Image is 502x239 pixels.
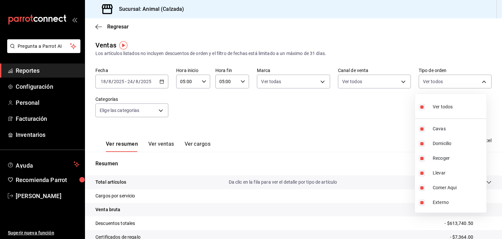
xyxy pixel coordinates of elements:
span: Llevar [433,170,484,176]
span: Externo [433,199,484,206]
span: Cavas [433,125,484,132]
span: Comer Aqui [433,184,484,191]
span: Domicilio [433,140,484,147]
span: Ver todos [433,103,453,110]
img: Tooltip marker [119,41,127,49]
span: Recoger [433,155,484,162]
